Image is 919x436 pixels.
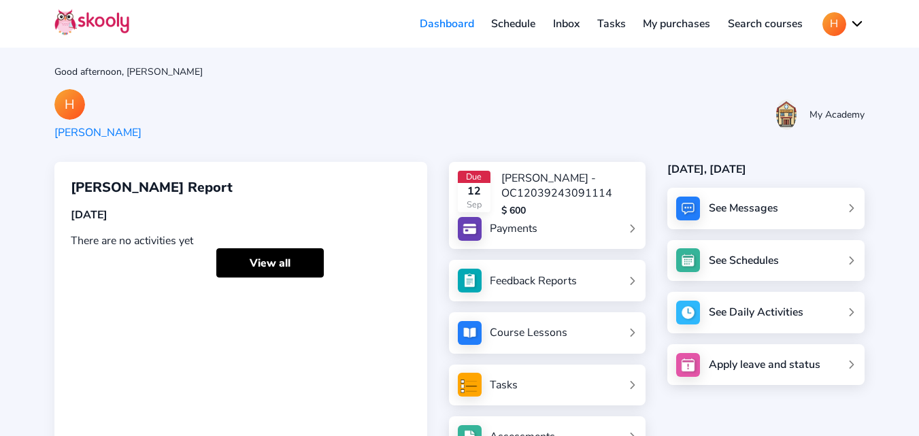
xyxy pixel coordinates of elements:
[676,248,700,272] img: schedule.jpg
[667,162,865,177] div: [DATE], [DATE]
[676,301,700,324] img: activity.jpg
[709,305,803,320] div: See Daily Activities
[501,171,637,201] div: [PERSON_NAME] - OC12039243091114
[458,321,637,345] a: Course Lessons
[54,89,85,120] div: H
[709,201,778,216] div: See Messages
[709,253,779,268] div: See Schedules
[71,233,411,248] div: There are no activities yet
[458,199,491,211] div: Sep
[490,273,577,288] div: Feedback Reports
[667,344,865,386] a: Apply leave and status
[54,65,865,78] div: Good afternoon, [PERSON_NAME]
[588,13,635,35] a: Tasks
[458,217,482,241] img: payments.jpg
[490,221,537,236] div: Payments
[483,13,545,35] a: Schedule
[490,325,567,340] div: Course Lessons
[776,99,797,130] img: 20210604070037483498052728884623N8pZ9uhzYT8rBJoFur.jpg
[458,373,637,397] a: Tasks
[501,204,637,217] div: $ 600
[54,125,141,140] div: [PERSON_NAME]
[458,217,637,241] a: Payments
[490,378,518,392] div: Tasks
[676,353,700,377] img: apply_leave.jpg
[458,171,491,183] div: Due
[719,13,812,35] a: Search courses
[634,13,719,35] a: My purchases
[411,13,483,35] a: Dashboard
[458,321,482,345] img: courses.jpg
[458,373,482,397] img: tasksForMpWeb.png
[709,357,820,372] div: Apply leave and status
[216,248,324,278] a: View all
[71,178,233,197] span: [PERSON_NAME] Report
[667,292,865,333] a: See Daily Activities
[667,240,865,282] a: See Schedules
[458,269,482,292] img: see_atten.jpg
[544,13,588,35] a: Inbox
[822,12,865,36] button: Hchevron down outline
[71,207,411,222] div: [DATE]
[809,108,865,121] div: My Academy
[458,269,637,292] a: Feedback Reports
[54,9,129,35] img: Skooly
[458,184,491,199] div: 12
[676,197,700,220] img: messages.jpg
